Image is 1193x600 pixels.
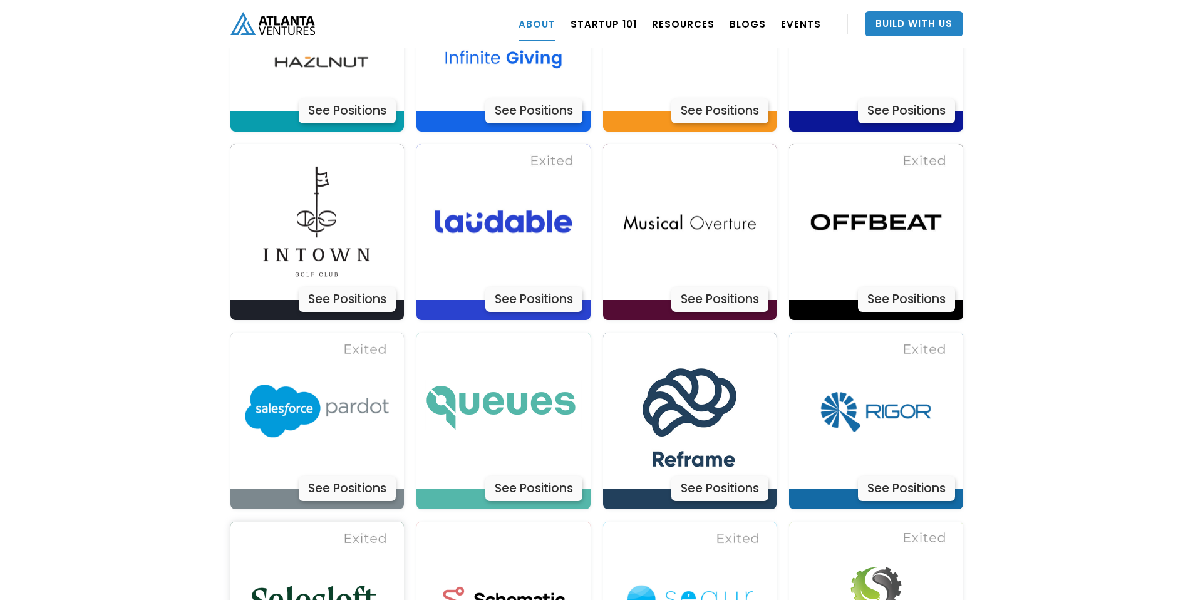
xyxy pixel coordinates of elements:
div: See Positions [299,98,396,123]
div: See Positions [671,98,768,123]
div: See Positions [671,287,768,312]
img: Actively Learn [425,333,582,489]
div: See Positions [671,476,768,501]
a: BLOGS [730,6,766,41]
a: Actively LearnSee Positions [603,333,777,509]
div: See Positions [858,287,955,312]
img: Actively Learn [798,333,954,489]
a: Actively LearnSee Positions [416,333,591,509]
div: See Positions [485,476,582,501]
img: Actively Learn [425,144,582,301]
a: Actively LearnSee Positions [789,333,963,509]
a: Actively LearnSee Positions [230,333,405,509]
a: Startup 101 [571,6,637,41]
a: Actively LearnSee Positions [789,144,963,321]
a: Actively LearnSee Positions [603,144,777,321]
a: Actively LearnSee Positions [416,144,591,321]
div: See Positions [485,98,582,123]
img: Actively Learn [611,144,768,301]
a: ABOUT [519,6,555,41]
div: See Positions [485,287,582,312]
div: See Positions [858,476,955,501]
a: EVENTS [781,6,821,41]
img: Actively Learn [239,333,395,489]
div: See Positions [858,98,955,123]
img: Actively Learn [611,333,768,489]
div: See Positions [299,287,396,312]
div: See Positions [299,476,396,501]
a: Build With Us [865,11,963,36]
a: RESOURCES [652,6,715,41]
img: Actively Learn [239,144,395,301]
a: Actively LearnSee Positions [230,144,405,321]
img: Actively Learn [798,144,954,301]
